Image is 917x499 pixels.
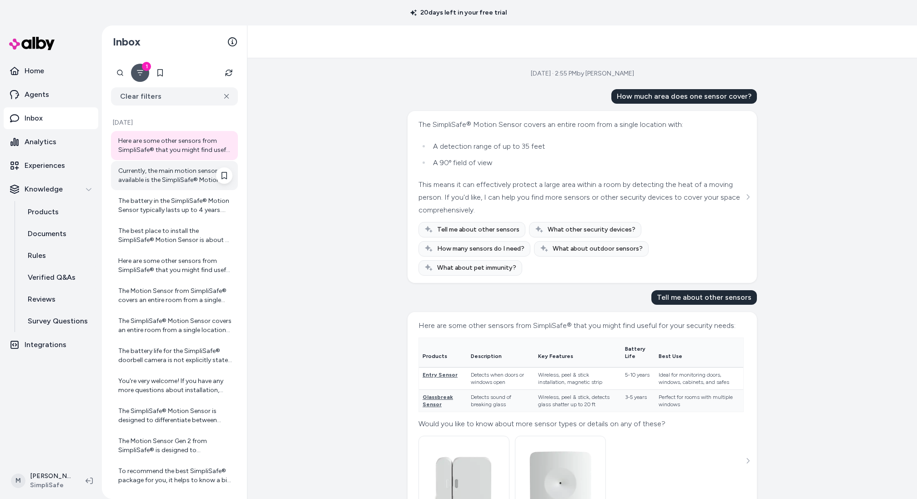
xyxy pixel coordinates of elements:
[131,64,149,82] button: Filter
[548,225,635,234] span: What other security devices?
[28,294,55,305] p: Reviews
[423,394,453,408] span: Glassbreak Sensor
[418,178,744,217] div: This means it can effectively protect a large area within a room by detecting the heat of a movin...
[9,37,55,50] img: alby Logo
[28,272,76,283] p: Verified Q&As
[111,431,238,460] a: The Motion Sensor Gen 2 from SimpliSafe® is designed to differentiate between people and pets up ...
[111,311,238,340] a: The SimpliSafe® Motion Sensor covers an entire room from a single location with a 90º field of vi...
[534,368,621,390] td: Wireless, peel & stick installation, magnetic strip
[621,368,655,390] td: 5-10 years
[19,223,98,245] a: Documents
[467,338,535,368] th: Description
[553,244,643,253] span: What about outdoor sensors?
[655,390,743,412] td: Perfect for rooms with multiple windows
[4,131,98,153] a: Analytics
[419,338,467,368] th: Products
[30,472,71,481] p: [PERSON_NAME]
[4,178,98,200] button: Knowledge
[467,368,535,390] td: Detects when doors or windows open
[118,347,232,365] div: The battery life for the SimpliSafe® doorbell camera is not explicitly stated in the information ...
[4,334,98,356] a: Integrations
[25,66,44,76] p: Home
[19,267,98,288] a: Verified Q&As
[611,89,757,104] div: How much area does one sensor cover?
[111,191,238,220] a: The battery in the SimpliSafe® Motion Sensor typically lasts up to 4 years. This long battery lif...
[4,107,98,129] a: Inbox
[111,161,238,190] a: Currently, the main motion sensor available is the SimpliSafe® Motion Sensor. It is designed to d...
[19,201,98,223] a: Products
[28,316,88,327] p: Survey Questions
[621,338,655,368] th: Battery Life
[4,155,98,176] a: Experiences
[25,89,49,100] p: Agents
[118,227,232,245] div: The best place to install the SimpliSafe® Motion Sensor is about 6 feet above the floor. This hei...
[118,437,232,455] div: The Motion Sensor Gen 2 from SimpliSafe® is designed to differentiate between people and pets up ...
[111,341,238,370] a: The battery life for the SimpliSafe® doorbell camera is not explicitly stated in the information ...
[118,257,232,275] div: Here are some other sensors from SimpliSafe® that you might find useful for your security needs: ...
[19,288,98,310] a: Reviews
[118,197,232,215] div: The battery in the SimpliSafe® Motion Sensor typically lasts up to 4 years. This long battery lif...
[111,118,238,127] p: [DATE]
[220,64,238,82] button: Refresh
[25,136,56,147] p: Analytics
[118,166,232,185] div: Currently, the main motion sensor available is the SimpliSafe® Motion Sensor. It is designed to d...
[418,118,744,131] div: The SimpliSafe® Motion Sensor covers an entire room from a single location with:
[430,140,744,153] li: A detection range of up to 35 feet
[621,390,655,412] td: 3-5 years
[655,338,743,368] th: Best Use
[418,319,744,332] div: Here are some other sensors from SimpliSafe® that you might find useful for your security needs:
[467,390,535,412] td: Detects sound of breaking glass
[118,377,232,395] div: You're very welcome! If you have any more questions about installation, product features, or need...
[4,60,98,82] a: Home
[437,225,519,234] span: Tell me about other sensors
[118,136,232,155] div: Here are some other sensors from SimpliSafe® that you might find useful for your security needs: ...
[111,371,238,400] a: You're very welcome! If you have any more questions about installation, product features, or need...
[430,156,744,169] li: A 90º field of view
[531,69,634,78] div: [DATE] · 2:55 PM by [PERSON_NAME]
[111,221,238,250] a: The best place to install the SimpliSafe® Motion Sensor is about 6 feet above the floor. This hei...
[4,84,98,106] a: Agents
[142,62,151,71] div: 1
[655,368,743,390] td: Ideal for monitoring doors, windows, cabinets, and safes
[28,250,46,261] p: Rules
[30,481,71,490] span: SimpliSafe
[111,131,238,160] a: Here are some other sensors from SimpliSafe® that you might find useful for your security needs: ...
[651,290,757,305] div: Tell me about other sensors
[111,251,238,280] a: Here are some other sensors from SimpliSafe® that you might find useful for your security needs: ...
[534,338,621,368] th: Key Features
[423,372,458,378] span: Entry Sensor
[118,467,232,485] div: To recommend the best SimpliSafe® package for you, it helps to know a bit about your home size an...
[118,287,232,305] div: The Motion Sensor from SimpliSafe® covers an entire room from a single location with a 90º field ...
[405,8,512,17] p: 20 days left in your free trial
[118,317,232,335] div: The SimpliSafe® Motion Sensor covers an entire room from a single location with a 90º field of vi...
[28,207,59,217] p: Products
[25,160,65,171] p: Experiences
[111,87,238,106] button: Clear filters
[418,418,744,430] div: Would you like to know about more sensor types or details on any of these?
[111,401,238,430] a: The SimpliSafe® Motion Sensor is designed to differentiate between people and pets up to 60 lbs. ...
[19,310,98,332] a: Survey Questions
[534,390,621,412] td: Wireless, peel & stick, detects glass shatter up to 20 ft
[437,244,524,253] span: How many sensors do I need?
[25,113,43,124] p: Inbox
[742,455,753,466] button: See more
[11,474,25,488] span: M
[113,35,141,49] h2: Inbox
[118,407,232,425] div: The SimpliSafe® Motion Sensor is designed to differentiate between people and pets up to 60 lbs. ...
[111,281,238,310] a: The Motion Sensor from SimpliSafe® covers an entire room from a single location with a 90º field ...
[25,184,63,195] p: Knowledge
[19,245,98,267] a: Rules
[437,263,516,272] span: What about pet immunity?
[5,466,78,495] button: M[PERSON_NAME]SimpliSafe
[28,228,66,239] p: Documents
[742,192,753,202] button: See more
[25,339,66,350] p: Integrations
[111,461,238,490] a: To recommend the best SimpliSafe® package for you, it helps to know a bit about your home size an...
